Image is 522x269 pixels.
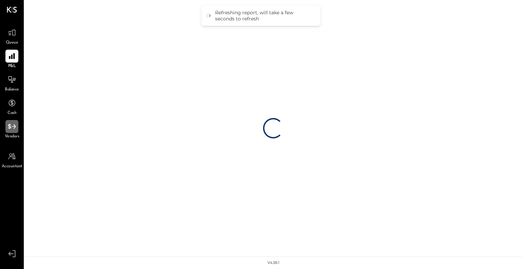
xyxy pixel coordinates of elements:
[6,40,18,46] span: Queue
[0,150,23,170] a: Accountant
[0,97,23,116] a: Cash
[5,134,19,140] span: Vendors
[267,260,279,266] div: v 4.38.1
[5,87,19,93] span: Balance
[0,73,23,93] a: Balance
[215,10,314,22] div: Refreshing report, will take a few seconds to refresh
[2,164,22,170] span: Accountant
[7,110,16,116] span: Cash
[0,120,23,140] a: Vendors
[0,50,23,69] a: P&L
[0,26,23,46] a: Queue
[8,63,16,69] span: P&L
